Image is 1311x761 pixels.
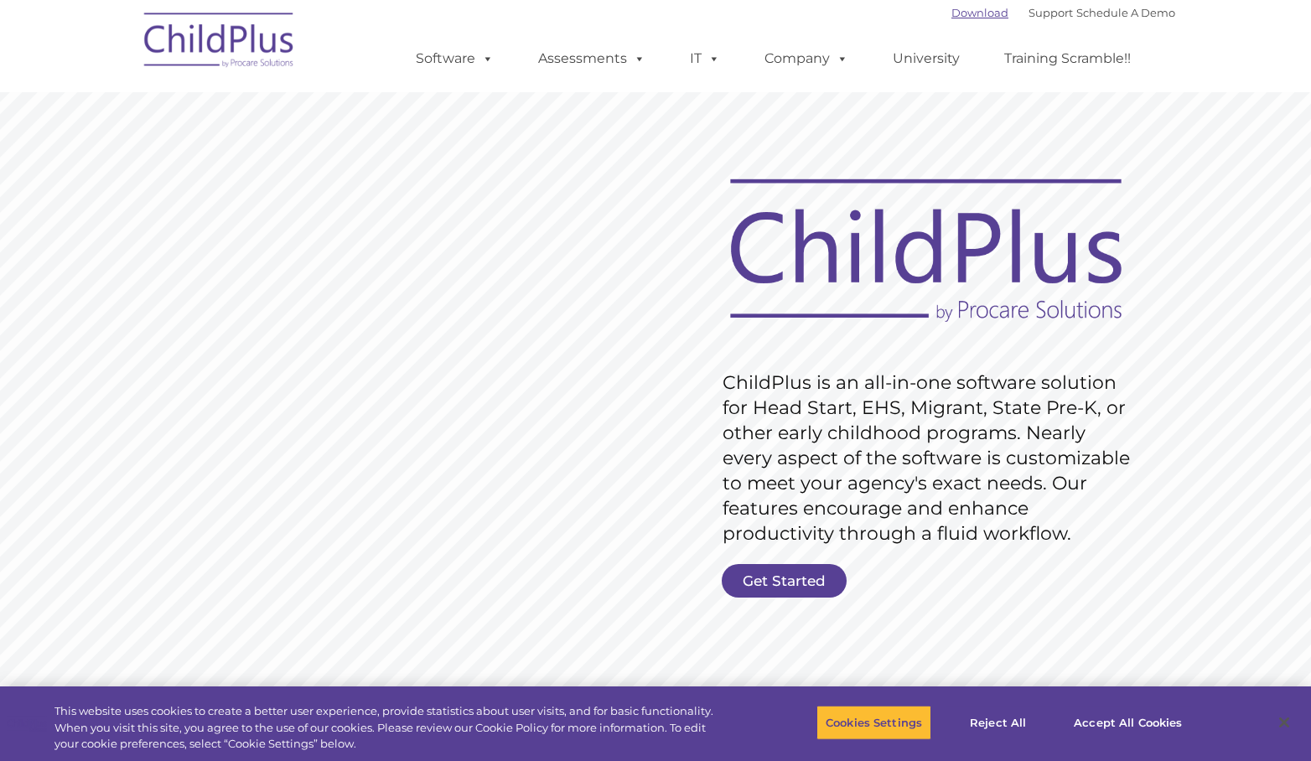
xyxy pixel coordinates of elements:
font: | [951,6,1175,19]
button: Reject All [946,705,1050,740]
img: ChildPlus by Procare Solutions [136,1,303,85]
a: Schedule A Demo [1076,6,1175,19]
div: This website uses cookies to create a better user experience, provide statistics about user visit... [54,703,721,753]
a: Software [399,42,510,75]
a: Support [1029,6,1073,19]
a: Assessments [521,42,662,75]
rs-layer: ChildPlus is an all-in-one software solution for Head Start, EHS, Migrant, State Pre-K, or other ... [723,370,1138,546]
button: Accept All Cookies [1065,705,1191,740]
a: University [876,42,977,75]
a: Get Started [722,564,847,598]
button: Cookies Settings [816,705,931,740]
a: IT [673,42,737,75]
a: Training Scramble!! [987,42,1148,75]
a: Download [951,6,1008,19]
a: Company [748,42,865,75]
button: Close [1266,704,1303,741]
